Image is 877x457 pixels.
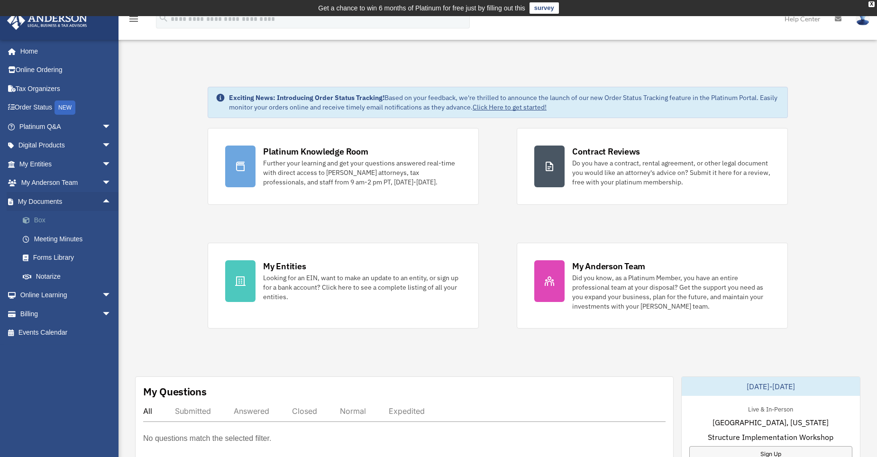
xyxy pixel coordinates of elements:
[7,192,126,211] a: My Documentsarrow_drop_up
[530,2,559,14] a: survey
[143,406,152,416] div: All
[143,384,207,399] div: My Questions
[263,260,306,272] div: My Entities
[158,13,169,23] i: search
[7,98,126,118] a: Order StatusNEW
[7,155,126,174] a: My Entitiesarrow_drop_down
[102,286,121,305] span: arrow_drop_down
[572,146,640,157] div: Contract Reviews
[102,117,121,137] span: arrow_drop_down
[740,403,801,413] div: Live & In-Person
[517,243,788,329] a: My Anderson Team Did you know, as a Platinum Member, you have an entire professional team at your...
[102,136,121,155] span: arrow_drop_down
[13,267,126,286] a: Notarize
[7,304,126,323] a: Billingarrow_drop_down
[7,323,126,342] a: Events Calendar
[143,432,271,445] p: No questions match the selected filter.
[708,431,833,443] span: Structure Implementation Workshop
[229,93,780,112] div: Based on your feedback, we're thrilled to announce the launch of our new Order Status Tracking fe...
[856,12,870,26] img: User Pic
[13,229,126,248] a: Meeting Minutes
[102,192,121,211] span: arrow_drop_up
[55,101,75,115] div: NEW
[263,273,461,302] div: Looking for an EIN, want to make an update to an entity, or sign up for a bank account? Click her...
[517,128,788,205] a: Contract Reviews Do you have a contract, rental agreement, or other legal document you would like...
[7,174,126,192] a: My Anderson Teamarrow_drop_down
[102,155,121,174] span: arrow_drop_down
[572,158,770,187] div: Do you have a contract, rental agreement, or other legal document you would like an attorney's ad...
[572,260,645,272] div: My Anderson Team
[682,377,860,396] div: [DATE]-[DATE]
[389,406,425,416] div: Expedited
[7,286,126,305] a: Online Learningarrow_drop_down
[128,17,139,25] a: menu
[13,211,126,230] a: Box
[102,174,121,193] span: arrow_drop_down
[868,1,875,7] div: close
[13,248,126,267] a: Forms Library
[102,304,121,324] span: arrow_drop_down
[713,417,829,428] span: [GEOGRAPHIC_DATA], [US_STATE]
[473,103,547,111] a: Click Here to get started!
[7,79,126,98] a: Tax Organizers
[263,158,461,187] div: Further your learning and get your questions answered real-time with direct access to [PERSON_NAM...
[340,406,366,416] div: Normal
[7,136,126,155] a: Digital Productsarrow_drop_down
[7,117,126,136] a: Platinum Q&Aarrow_drop_down
[229,93,384,102] strong: Exciting News: Introducing Order Status Tracking!
[175,406,211,416] div: Submitted
[4,11,90,30] img: Anderson Advisors Platinum Portal
[208,243,479,329] a: My Entities Looking for an EIN, want to make an update to an entity, or sign up for a bank accoun...
[208,128,479,205] a: Platinum Knowledge Room Further your learning and get your questions answered real-time with dire...
[292,406,317,416] div: Closed
[263,146,368,157] div: Platinum Knowledge Room
[318,2,525,14] div: Get a chance to win 6 months of Platinum for free just by filling out this
[7,42,121,61] a: Home
[128,13,139,25] i: menu
[7,61,126,80] a: Online Ordering
[234,406,269,416] div: Answered
[572,273,770,311] div: Did you know, as a Platinum Member, you have an entire professional team at your disposal? Get th...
